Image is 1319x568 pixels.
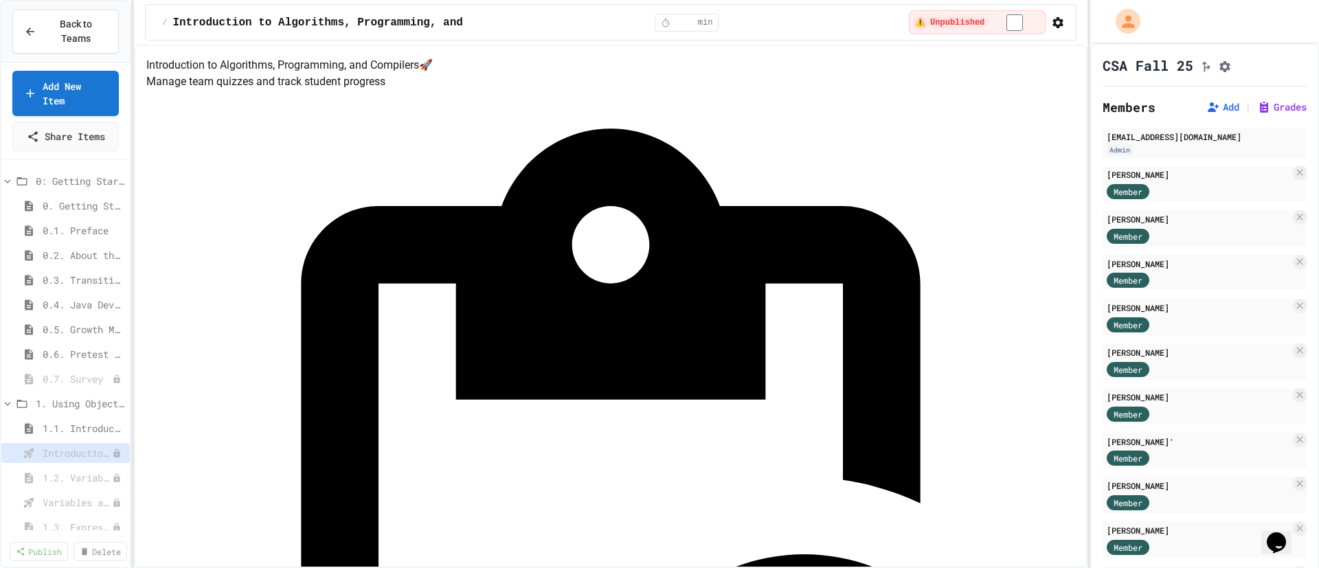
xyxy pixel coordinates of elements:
[36,174,124,188] span: 0: Getting Started
[43,273,124,287] span: 0.3. Transitioning from AP CSP to AP CSA
[43,421,124,435] span: 1.1. Introduction to Algorithms, Programming, and Compilers
[698,17,713,28] span: min
[43,520,112,534] span: 1.3. Expressions and Output [New]
[112,498,122,508] div: Unpublished
[1114,274,1142,286] span: Member
[12,122,119,151] a: Share Items
[1114,452,1142,464] span: Member
[1107,302,1290,314] div: [PERSON_NAME]
[1218,57,1232,73] button: Assignment Settings
[1107,168,1290,181] div: [PERSON_NAME]
[1107,213,1290,225] div: [PERSON_NAME]
[1261,513,1305,554] iframe: chat widget
[112,374,122,384] div: Unpublished
[43,198,124,213] span: 0. Getting Started
[162,17,167,28] span: /
[915,17,984,28] span: ⚠️ Unpublished
[1103,56,1193,75] h1: CSA Fall 25
[12,71,119,116] a: Add New Item
[1245,99,1252,115] span: |
[1103,98,1155,117] h2: Members
[1107,130,1303,143] div: [EMAIL_ADDRESS][DOMAIN_NAME]
[1114,408,1142,420] span: Member
[909,10,1046,34] div: ⚠️ Students cannot see this content! Click the toggle to publish it and make it visible to your c...
[43,223,124,238] span: 0.1. Preface
[1107,346,1290,359] div: [PERSON_NAME]
[12,10,119,54] button: Back to Teams
[1257,100,1307,114] button: Grades
[1107,435,1290,448] div: [PERSON_NAME]'
[1107,391,1290,403] div: [PERSON_NAME]
[1114,541,1142,554] span: Member
[1107,144,1133,156] div: Admin
[1107,524,1290,536] div: [PERSON_NAME]
[1114,185,1142,198] span: Member
[1114,363,1142,376] span: Member
[990,14,1039,31] input: publish toggle
[43,372,112,386] span: 0.7. Survey
[146,73,1075,90] p: Manage team quizzes and track student progress
[43,495,112,510] span: Variables and Data Types - Quiz
[1101,5,1144,37] div: My Account
[43,297,124,312] span: 0.4. Java Development Environments
[10,542,68,561] a: Publish
[172,14,528,31] span: Introduction to Algorithms, Programming, and Compilers
[43,446,112,460] span: Introduction to Algorithms, Programming, and Compilers
[1114,497,1142,509] span: Member
[74,542,127,561] a: Delete
[43,322,124,337] span: 0.5. Growth Mindset and Pair Programming
[112,448,122,458] div: Unpublished
[112,523,122,532] div: Unpublished
[1114,230,1142,242] span: Member
[112,473,122,483] div: Unpublished
[43,347,124,361] span: 0.6. Pretest for the AP CSA Exam
[36,396,124,411] span: 1. Using Objects and Methods
[1107,258,1290,270] div: [PERSON_NAME]
[45,17,107,46] span: Back to Teams
[43,248,124,262] span: 0.2. About the AP CSA Exam
[146,57,1075,73] h4: Introduction to Algorithms, Programming, and Compilers 🚀
[1206,100,1239,114] button: Add
[1199,57,1213,73] button: Click to see fork details
[43,470,112,485] span: 1.2. Variables and Data Types
[1114,319,1142,331] span: Member
[1107,479,1290,492] div: [PERSON_NAME]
